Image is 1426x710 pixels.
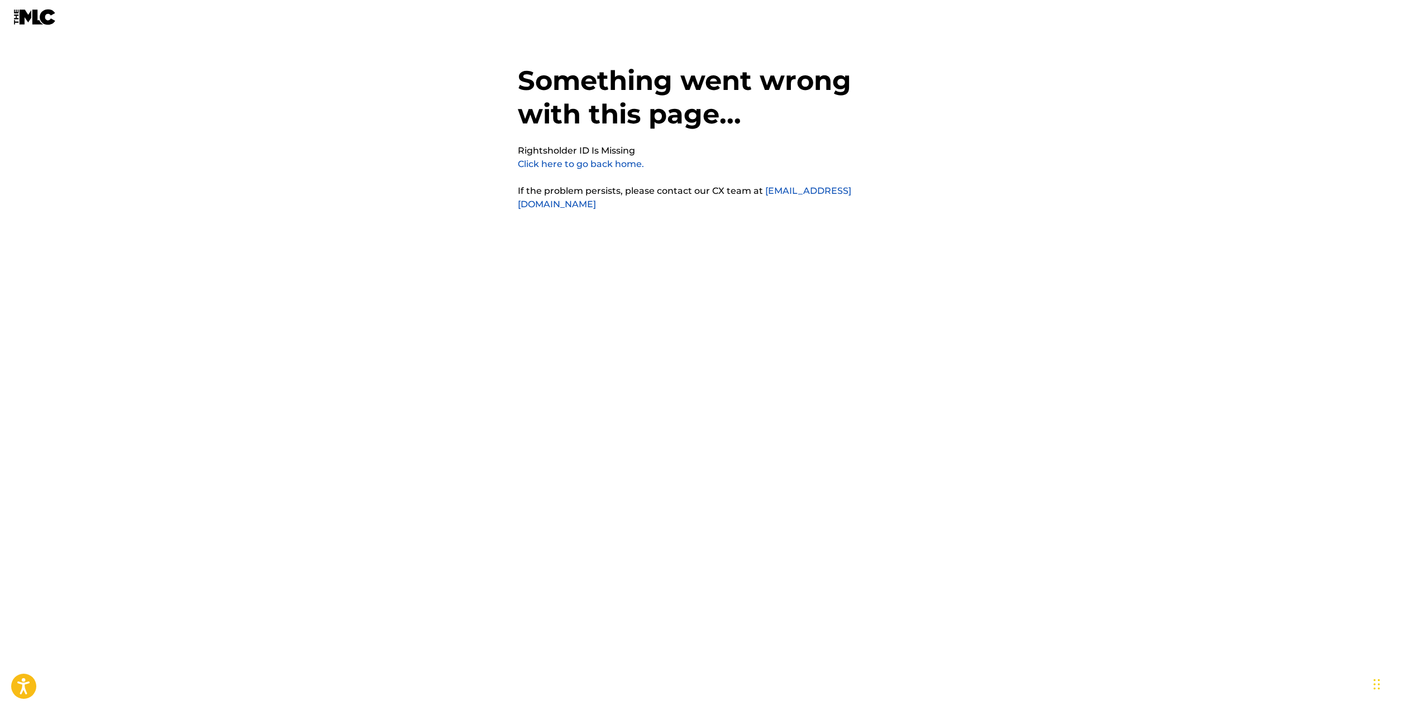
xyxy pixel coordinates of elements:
iframe: Chat Widget [1370,656,1426,710]
div: Widget de chat [1370,656,1426,710]
pre: Rightsholder ID Is Missing [518,144,635,158]
iframe: Resource Center [1395,495,1426,585]
a: [EMAIL_ADDRESS][DOMAIN_NAME] [518,185,851,209]
p: If the problem persists, please contact our CX team at [518,184,909,211]
h1: Something went wrong with this page... [518,64,909,144]
div: Glisser [1373,668,1380,701]
a: Click here to go back home. [518,159,644,169]
img: MLC Logo [13,9,56,25]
